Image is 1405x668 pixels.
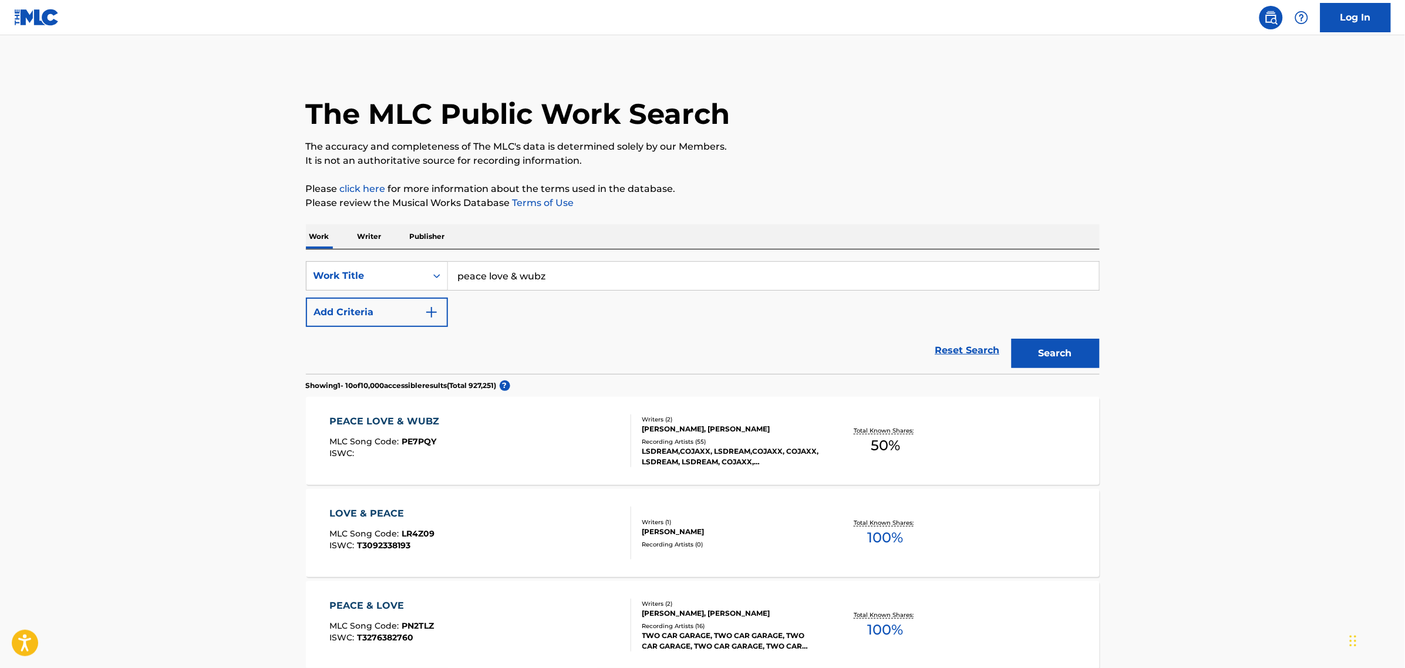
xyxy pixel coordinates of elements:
p: Publisher [406,224,449,249]
span: 50 % [871,435,900,456]
p: Please for more information about the terms used in the database. [306,182,1100,196]
div: Recording Artists ( 16 ) [642,622,820,630]
span: MLC Song Code : [329,436,402,447]
a: click here [340,183,386,194]
iframe: Chat Widget [1346,612,1405,668]
span: 100 % [868,527,904,548]
div: [PERSON_NAME] [642,527,820,537]
div: Recording Artists ( 0 ) [642,540,820,549]
p: Showing 1 - 10 of 10,000 accessible results (Total 927,251 ) [306,380,497,391]
button: Add Criteria [306,298,448,327]
p: Total Known Shares: [854,426,917,435]
div: PEACE & LOVE [329,599,434,613]
a: LOVE & PEACEMLC Song Code:LR4Z09ISWC:T3092338193Writers (1)[PERSON_NAME]Recording Artists (0)Tota... [306,489,1100,577]
p: Work [306,224,333,249]
span: T3092338193 [357,540,410,551]
form: Search Form [306,261,1100,374]
span: T3276382760 [357,632,413,643]
div: Help [1290,6,1313,29]
div: Recording Artists ( 55 ) [642,437,820,446]
span: ISWC : [329,632,357,643]
span: MLC Song Code : [329,528,402,539]
img: search [1264,11,1278,25]
h1: The MLC Public Work Search [306,96,730,131]
div: LSDREAM,COJAXX, LSDREAM,COJAXX, COJAXX, LSDREAM, LSDREAM, COJAXX, LSDREAM,COJAXX [642,446,820,467]
img: MLC Logo [14,9,59,26]
div: Writers ( 2 ) [642,599,820,608]
div: Drag [1350,623,1357,659]
div: Work Title [314,269,419,283]
p: It is not an authoritative source for recording information. [306,154,1100,168]
span: MLC Song Code : [329,620,402,631]
span: LR4Z09 [402,528,434,539]
span: ISWC : [329,448,357,458]
span: 100 % [868,619,904,640]
a: Public Search [1259,6,1283,29]
div: Writers ( 2 ) [642,415,820,424]
a: Terms of Use [510,197,574,208]
span: ISWC : [329,540,357,551]
a: Reset Search [929,338,1006,363]
div: Writers ( 1 ) [642,518,820,527]
p: Writer [354,224,385,249]
p: The accuracy and completeness of The MLC's data is determined solely by our Members. [306,140,1100,154]
p: Please review the Musical Works Database [306,196,1100,210]
span: PE7PQY [402,436,436,447]
img: help [1295,11,1309,25]
div: TWO CAR GARAGE, TWO CAR GARAGE, TWO CAR GARAGE, TWO CAR GARAGE, TWO CAR GARAGE [642,630,820,652]
div: [PERSON_NAME], [PERSON_NAME] [642,608,820,619]
a: Log In [1320,3,1391,32]
p: Total Known Shares: [854,610,917,619]
p: Total Known Shares: [854,518,917,527]
span: ? [500,380,510,391]
button: Search [1012,339,1100,368]
img: 9d2ae6d4665cec9f34b9.svg [424,305,439,319]
div: [PERSON_NAME], [PERSON_NAME] [642,424,820,434]
a: PEACE LOVE & WUBZMLC Song Code:PE7PQYISWC:Writers (2)[PERSON_NAME], [PERSON_NAME]Recording Artist... [306,397,1100,485]
span: PN2TLZ [402,620,434,631]
div: LOVE & PEACE [329,507,434,521]
div: PEACE LOVE & WUBZ [329,414,445,429]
